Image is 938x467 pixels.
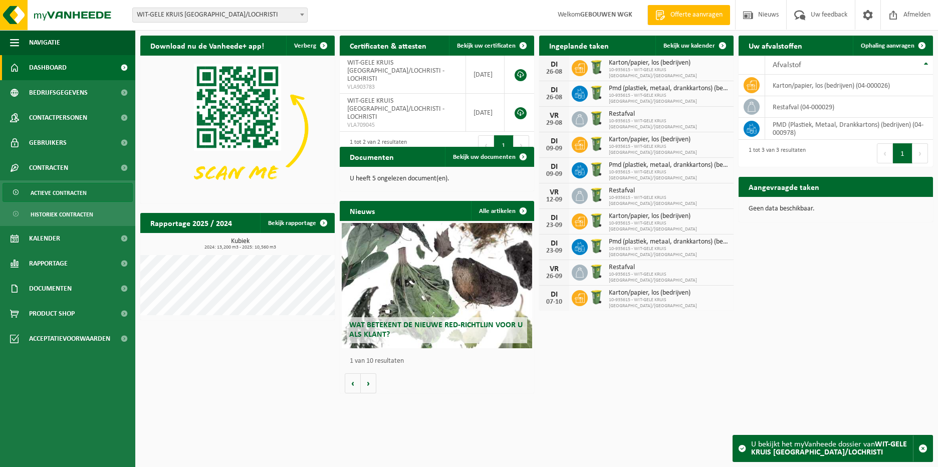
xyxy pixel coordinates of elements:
[588,84,605,101] img: WB-0240-HPE-GN-51
[609,195,729,207] span: 10-935615 - WIT-GELE KRUIS [GEOGRAPHIC_DATA]/[GEOGRAPHIC_DATA]
[853,36,932,56] a: Ophaling aanvragen
[544,163,564,171] div: DI
[765,75,933,96] td: karton/papier, los (bedrijven) (04-000026)
[29,276,72,301] span: Documenten
[544,196,564,203] div: 12-09
[347,83,458,91] span: VLA903783
[457,43,516,49] span: Bekijk uw certificaten
[609,220,729,232] span: 10-935615 - WIT-GELE KRUIS [GEOGRAPHIC_DATA]/[GEOGRAPHIC_DATA]
[29,130,67,155] span: Gebruikers
[478,135,494,155] button: Previous
[580,11,632,19] strong: GEBOUWEN WGK
[29,105,87,130] span: Contactpersonen
[544,214,564,222] div: DI
[514,135,529,155] button: Next
[140,36,274,55] h2: Download nu de Vanheede+ app!
[609,169,729,181] span: 10-935615 - WIT-GELE KRUIS [GEOGRAPHIC_DATA]/[GEOGRAPHIC_DATA]
[609,144,729,156] span: 10-935615 - WIT-GELE KRUIS [GEOGRAPHIC_DATA]/[GEOGRAPHIC_DATA]
[347,97,444,121] span: WIT-GELE KRUIS [GEOGRAPHIC_DATA]/LOCHRISTI - LOCHRISTI
[544,120,564,127] div: 29-08
[588,161,605,178] img: WB-0240-HPE-GN-51
[609,110,729,118] span: Restafval
[133,8,307,22] span: WIT-GELE KRUIS OOST-VLAANDEREN/LOCHRISTI
[466,56,505,94] td: [DATE]
[539,36,619,55] h2: Ingeplande taken
[749,205,923,212] p: Geen data beschikbaar.
[350,175,524,182] p: U heeft 5 ongelezen document(en).
[140,56,335,201] img: Download de VHEPlus App
[609,85,729,93] span: Pmd (plastiek, metaal, drankkartons) (bedrijven)
[744,142,806,164] div: 1 tot 3 van 3 resultaten
[340,36,436,55] h2: Certificaten & attesten
[765,96,933,118] td: restafval (04-000029)
[340,147,404,166] h2: Documenten
[286,36,334,56] button: Verberg
[29,55,67,80] span: Dashboard
[912,143,928,163] button: Next
[3,183,133,202] a: Actieve contracten
[453,154,516,160] span: Bekijk uw documenten
[588,289,605,306] img: WB-0240-HPE-GN-51
[29,301,75,326] span: Product Shop
[544,137,564,145] div: DI
[663,43,715,49] span: Bekijk uw kalender
[347,121,458,129] span: VLA709045
[544,222,564,229] div: 23-09
[609,246,729,258] span: 10-935615 - WIT-GELE KRUIS [GEOGRAPHIC_DATA]/[GEOGRAPHIC_DATA]
[494,135,514,155] button: 1
[668,10,725,20] span: Offerte aanvragen
[609,59,729,67] span: Karton/papier, los (bedrijven)
[347,59,444,83] span: WIT-GELE KRUIS [GEOGRAPHIC_DATA]/LOCHRISTI - LOCHRISTI
[544,240,564,248] div: DI
[609,264,729,272] span: Restafval
[29,326,110,351] span: Acceptatievoorwaarden
[609,297,729,309] span: 10-935615 - WIT-GELE KRUIS [GEOGRAPHIC_DATA]/[GEOGRAPHIC_DATA]
[260,213,334,233] a: Bekijk rapportage
[544,145,564,152] div: 09-09
[145,238,335,250] h3: Kubiek
[31,205,93,224] span: Historiek contracten
[609,161,729,169] span: Pmd (plastiek, metaal, drankkartons) (bedrijven)
[445,147,533,167] a: Bekijk uw documenten
[140,213,242,232] h2: Rapportage 2025 / 2024
[609,187,729,195] span: Restafval
[609,67,729,79] span: 10-935615 - WIT-GELE KRUIS [GEOGRAPHIC_DATA]/[GEOGRAPHIC_DATA]
[544,112,564,120] div: VR
[544,291,564,299] div: DI
[751,435,913,461] div: U bekijkt het myVanheede dossier van
[3,204,133,223] a: Historiek contracten
[294,43,316,49] span: Verberg
[340,201,385,220] h2: Nieuws
[31,183,87,202] span: Actieve contracten
[544,69,564,76] div: 26-08
[544,273,564,280] div: 26-09
[544,61,564,69] div: DI
[588,238,605,255] img: WB-0240-HPE-GN-51
[588,135,605,152] img: WB-0240-HPE-GN-51
[588,186,605,203] img: WB-0240-HPE-GN-51
[544,86,564,94] div: DI
[588,263,605,280] img: WB-0240-HPE-GN-51
[544,299,564,306] div: 07-10
[29,30,60,55] span: Navigatie
[544,265,564,273] div: VR
[751,440,907,456] strong: WIT-GELE KRUIS [GEOGRAPHIC_DATA]/LOCHRISTI
[29,226,60,251] span: Kalender
[893,143,912,163] button: 1
[145,245,335,250] span: 2024: 13,200 m3 - 2025: 10,560 m3
[361,373,376,393] button: Volgende
[655,36,733,56] a: Bekijk uw kalender
[466,94,505,132] td: [DATE]
[342,223,532,348] a: Wat betekent de nieuwe RED-richtlijn voor u als klant?
[877,143,893,163] button: Previous
[609,238,729,246] span: Pmd (plastiek, metaal, drankkartons) (bedrijven)
[544,188,564,196] div: VR
[29,80,88,105] span: Bedrijfsgegevens
[773,61,801,69] span: Afvalstof
[647,5,730,25] a: Offerte aanvragen
[739,36,812,55] h2: Uw afvalstoffen
[544,94,564,101] div: 26-08
[739,177,829,196] h2: Aangevraagde taken
[132,8,308,23] span: WIT-GELE KRUIS OOST-VLAANDEREN/LOCHRISTI
[544,248,564,255] div: 23-09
